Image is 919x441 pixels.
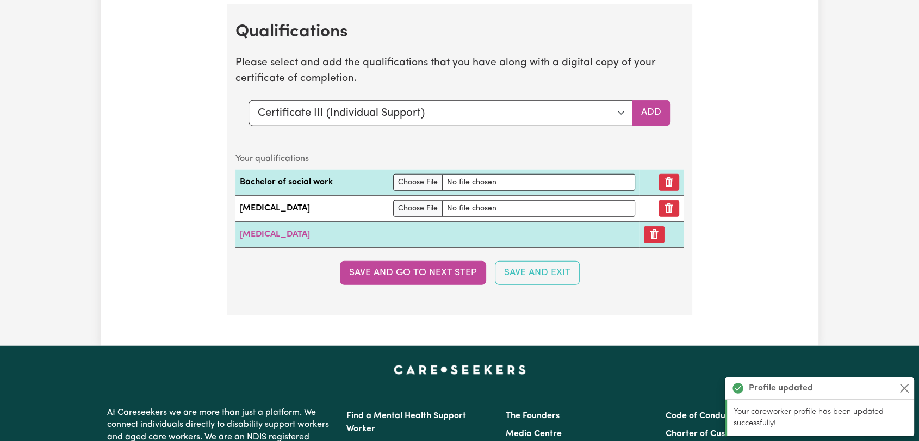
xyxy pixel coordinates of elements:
p: Please select and add the qualifications that you have along with a digital copy of your certific... [235,55,684,87]
td: Bachelor of social work [235,170,389,196]
button: Add selected qualification [632,100,670,126]
a: Charter of Customer Service [666,430,781,438]
a: Find a Mental Health Support Worker [346,412,466,433]
button: Remove qualification [659,174,679,191]
a: [MEDICAL_DATA] [240,230,310,239]
h2: Qualifications [235,22,684,42]
button: Save and go to next step [340,261,486,285]
td: [MEDICAL_DATA] [235,195,389,221]
a: Careseekers home page [394,365,526,374]
button: Close [898,382,911,395]
a: The Founders [506,412,560,420]
strong: Profile updated [749,382,813,395]
a: Media Centre [506,430,562,438]
button: Save and Exit [495,261,580,285]
caption: Your qualifications [235,148,684,170]
button: Remove qualification [659,200,679,217]
p: Your careworker profile has been updated successfully! [734,406,908,430]
button: Remove certificate [644,226,665,243]
a: Code of Conduct [666,412,733,420]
